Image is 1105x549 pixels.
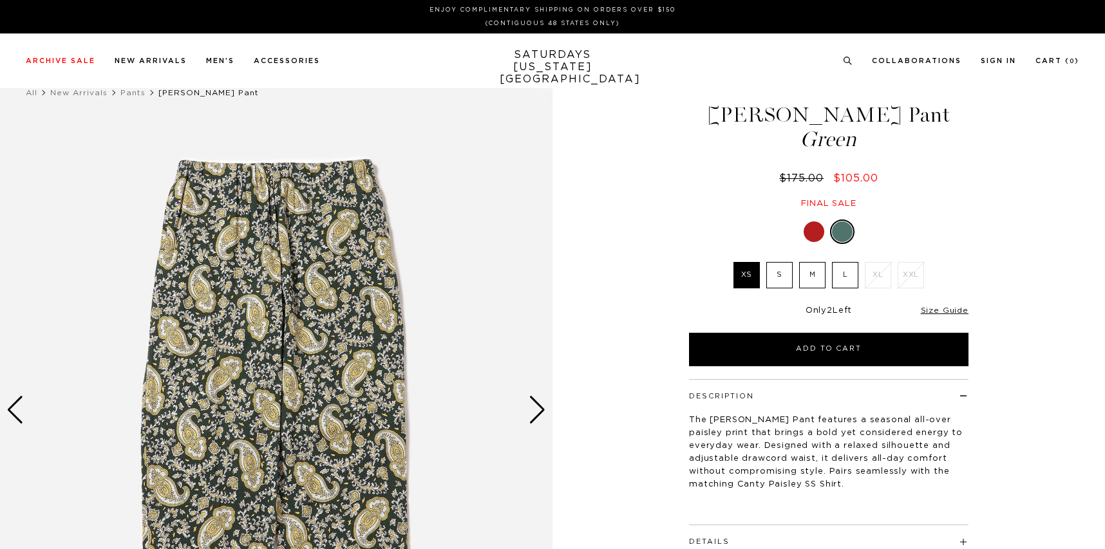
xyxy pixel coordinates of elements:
[779,173,829,183] del: $175.00
[981,57,1016,64] a: Sign In
[827,306,833,315] span: 2
[689,306,968,317] div: Only Left
[158,89,259,97] span: [PERSON_NAME] Pant
[799,262,826,288] label: M
[254,57,320,64] a: Accessories
[1035,57,1079,64] a: Cart (0)
[689,393,754,400] button: Description
[872,57,961,64] a: Collaborations
[50,89,108,97] a: New Arrivals
[500,49,606,86] a: SATURDAYS[US_STATE][GEOGRAPHIC_DATA]
[206,57,234,64] a: Men's
[26,89,37,97] a: All
[115,57,187,64] a: New Arrivals
[921,306,968,314] a: Size Guide
[689,333,968,366] button: Add to Cart
[687,198,970,209] div: Final sale
[689,538,730,545] button: Details
[31,19,1074,28] p: (Contiguous 48 States Only)
[26,57,95,64] a: Archive Sale
[833,173,878,183] span: $105.00
[687,104,970,150] h1: [PERSON_NAME] Pant
[6,396,24,424] div: Previous slide
[766,262,793,288] label: S
[120,89,146,97] a: Pants
[832,262,858,288] label: L
[31,5,1074,15] p: Enjoy Complimentary Shipping on Orders Over $150
[733,262,760,288] label: XS
[1070,59,1075,64] small: 0
[529,396,546,424] div: Next slide
[689,414,968,491] p: The [PERSON_NAME] Pant features a seasonal all-over paisley print that brings a bold yet consider...
[687,129,970,150] span: Green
